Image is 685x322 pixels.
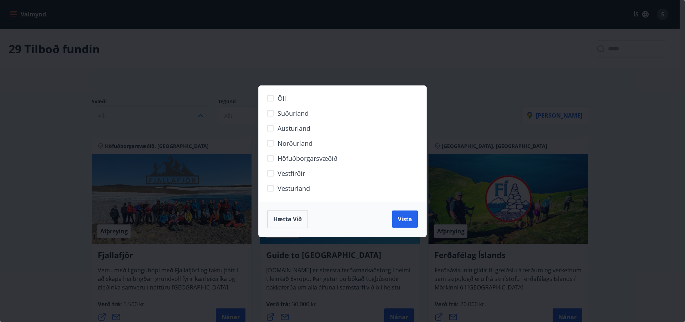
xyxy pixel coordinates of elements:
[278,184,310,193] span: Vesturland
[278,139,313,148] span: Norðurland
[278,124,310,133] span: Austurland
[273,215,302,223] span: Hætta við
[398,215,412,223] span: Vista
[278,154,338,163] span: Höfuðborgarsvæðið
[392,210,418,228] button: Vista
[267,210,308,228] button: Hætta við
[278,109,309,118] span: Suðurland
[278,169,305,178] span: Vestfirðir
[278,94,286,103] span: Öll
